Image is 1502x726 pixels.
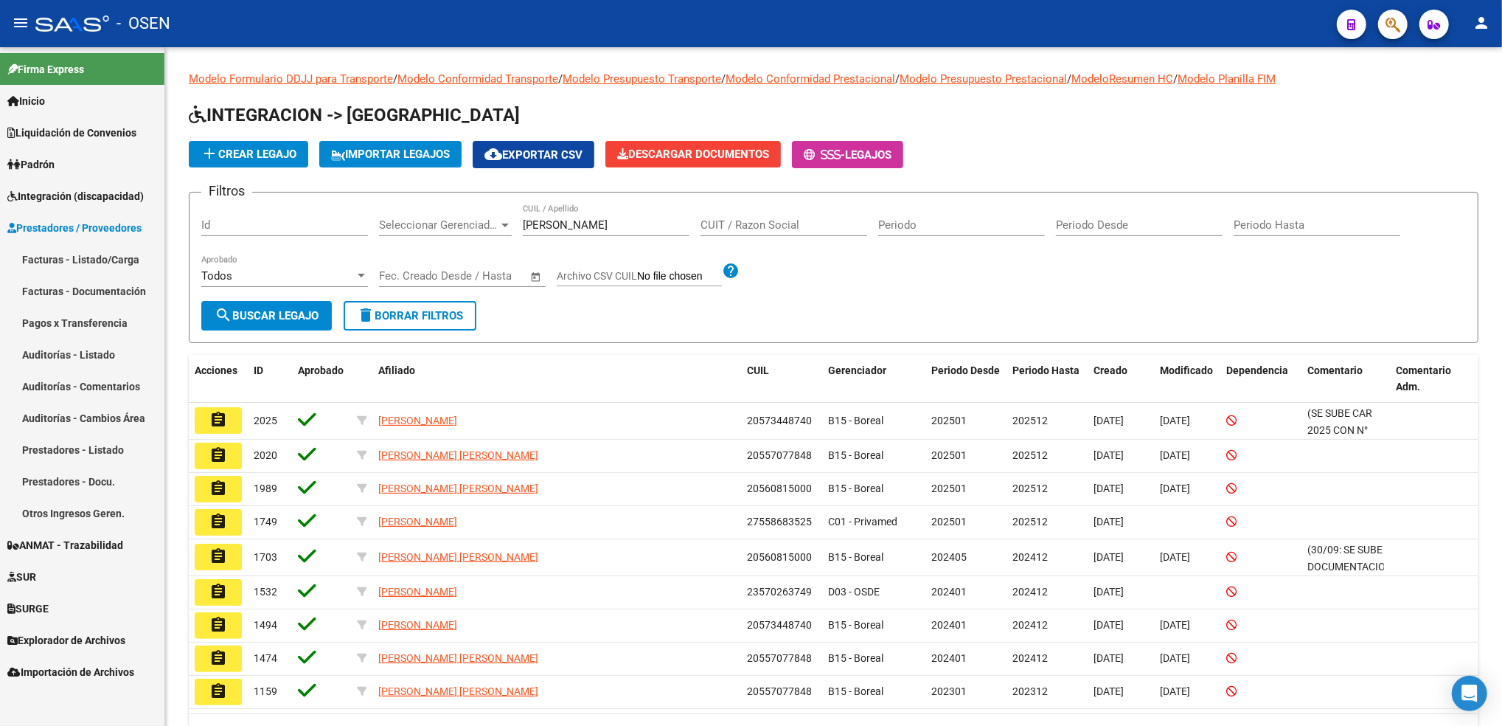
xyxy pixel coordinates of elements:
mat-icon: assignment [209,411,227,429]
span: [DATE] [1160,551,1190,563]
span: 20573448740 [747,619,812,631]
a: Modelo Conformidad Prestacional [726,72,895,86]
span: 202501 [931,449,967,461]
span: 20573448740 [747,415,812,426]
span: Creado [1094,364,1127,376]
h3: Filtros [201,181,252,201]
span: Dependencia [1226,364,1288,376]
span: B15 - Boreal [828,652,883,664]
span: [DATE] [1160,415,1190,426]
datatable-header-cell: CUIL [741,355,822,404]
span: Aprobado [298,364,344,376]
span: 202412 [1012,586,1048,598]
datatable-header-cell: Acciones [189,355,248,404]
span: B15 - Boreal [828,685,883,697]
span: B15 - Boreal [828,449,883,461]
span: ID [254,364,263,376]
datatable-header-cell: Periodo Hasta [1006,355,1088,404]
span: [DATE] [1094,415,1124,426]
span: B15 - Boreal [828,415,883,426]
span: Crear Legajo [201,148,296,161]
span: Modificado [1160,364,1213,376]
a: Modelo Planilla FIM [1178,72,1276,86]
datatable-header-cell: Aprobado [292,355,351,404]
span: - [804,148,845,162]
datatable-header-cell: ID [248,355,292,404]
input: Archivo CSV CUIL [637,270,722,283]
div: Open Intercom Messenger [1452,676,1487,711]
span: 202412 [1012,619,1048,631]
span: 1474 [254,652,277,664]
span: Afiliado [378,364,415,376]
span: 202501 [931,483,967,494]
datatable-header-cell: Gerenciador [822,355,925,404]
span: [PERSON_NAME] [PERSON_NAME] [378,483,538,494]
span: [DATE] [1094,652,1124,664]
span: Liquidación de Convenios [7,125,136,141]
span: Importación de Archivos [7,664,134,680]
span: Archivo CSV CUIL [557,270,637,282]
span: Acciones [195,364,237,376]
mat-icon: person [1473,14,1490,32]
span: [PERSON_NAME] [PERSON_NAME] [378,449,538,461]
span: Comentario [1307,364,1363,376]
span: - OSEN [117,7,170,40]
a: Modelo Presupuesto Prestacional [900,72,1067,86]
span: [DATE] [1094,619,1124,631]
span: Todos [201,269,232,283]
span: Legajos [845,148,891,162]
span: 27558683525 [747,516,812,528]
span: 1159 [254,685,277,697]
span: Borrar Filtros [357,309,463,322]
span: 202401 [931,652,967,664]
span: Padrón [7,156,55,173]
span: [DATE] [1160,449,1190,461]
mat-icon: add [201,145,218,162]
span: 202412 [1012,551,1048,563]
span: 202312 [1012,685,1048,697]
span: 202412 [1012,652,1048,664]
span: [DATE] [1094,516,1124,528]
mat-icon: delete [357,306,375,324]
span: 202512 [1012,415,1048,426]
a: Modelo Presupuesto Transporte [563,72,721,86]
span: 202301 [931,685,967,697]
span: CUIL [747,364,769,376]
datatable-header-cell: Comentario Adm. [1390,355,1478,404]
span: [DATE] [1160,619,1190,631]
span: 1494 [254,619,277,631]
span: SURGE [7,601,49,617]
span: Periodo Desde [931,364,1000,376]
button: Borrar Filtros [344,301,476,331]
mat-icon: assignment [209,682,227,700]
input: Fecha fin [452,269,524,283]
span: 1989 [254,483,277,494]
mat-icon: assignment [209,513,227,530]
mat-icon: cloud_download [484,145,502,163]
a: Modelo Formulario DDJJ para Transporte [189,72,393,86]
span: Gerenciador [828,364,886,376]
span: Exportar CSV [484,148,583,162]
span: Inicio [7,93,45,109]
datatable-header-cell: Periodo Desde [925,355,1006,404]
datatable-header-cell: Comentario [1301,355,1390,404]
span: 20557077848 [747,685,812,697]
span: 202401 [931,619,967,631]
datatable-header-cell: Afiliado [372,355,741,404]
span: 202501 [931,415,967,426]
button: Buscar Legajo [201,301,332,331]
span: [PERSON_NAME] [378,516,457,528]
button: Crear Legajo [189,141,308,167]
span: [DATE] [1094,685,1124,697]
span: Seleccionar Gerenciador [379,218,498,232]
span: Buscar Legajo [215,309,319,322]
span: IMPORTAR LEGAJOS [331,148,450,161]
span: Firma Express [7,61,84,77]
button: IMPORTAR LEGAJOS [319,141,462,167]
span: Prestadores / Proveedores [7,220,142,236]
span: 2020 [254,449,277,461]
span: D03 - OSDE [828,586,880,598]
span: Descargar Documentos [617,148,769,161]
datatable-header-cell: Creado [1088,355,1154,404]
span: Explorador de Archivos [7,632,125,649]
